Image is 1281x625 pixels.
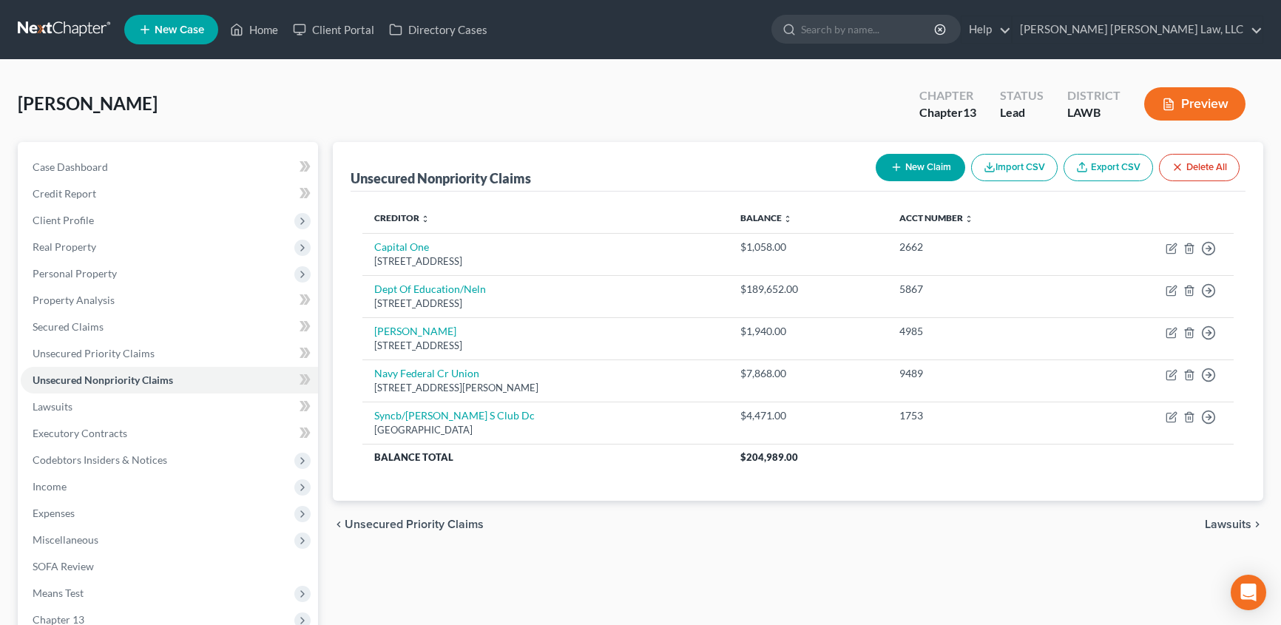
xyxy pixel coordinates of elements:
[1159,154,1240,181] button: Delete All
[740,240,876,254] div: $1,058.00
[740,324,876,339] div: $1,940.00
[374,297,717,311] div: [STREET_ADDRESS]
[783,214,792,223] i: unfold_more
[1205,518,1251,530] span: Lawsuits
[33,400,72,413] span: Lawsuits
[21,314,318,340] a: Secured Claims
[961,16,1011,43] a: Help
[919,104,976,121] div: Chapter
[374,254,717,268] div: [STREET_ADDRESS]
[899,366,1066,381] div: 9489
[382,16,495,43] a: Directory Cases
[1251,518,1263,530] i: chevron_right
[33,161,108,173] span: Case Dashboard
[899,240,1066,254] div: 2662
[899,324,1066,339] div: 4985
[374,381,717,395] div: [STREET_ADDRESS][PERSON_NAME]
[21,340,318,367] a: Unsecured Priority Claims
[33,560,94,572] span: SOFA Review
[33,240,96,253] span: Real Property
[1064,154,1153,181] a: Export CSV
[362,444,729,470] th: Balance Total
[33,320,104,333] span: Secured Claims
[333,518,484,530] button: chevron_left Unsecured Priority Claims
[345,518,484,530] span: Unsecured Priority Claims
[1144,87,1245,121] button: Preview
[33,453,167,466] span: Codebtors Insiders & Notices
[285,16,382,43] a: Client Portal
[33,347,155,359] span: Unsecured Priority Claims
[21,420,318,447] a: Executory Contracts
[21,553,318,580] a: SOFA Review
[1067,87,1121,104] div: District
[374,423,717,437] div: [GEOGRAPHIC_DATA]
[33,507,75,519] span: Expenses
[1067,104,1121,121] div: LAWB
[21,180,318,207] a: Credit Report
[374,409,535,422] a: Syncb/[PERSON_NAME] S Club Dc
[21,393,318,420] a: Lawsuits
[876,154,965,181] button: New Claim
[740,451,798,463] span: $204,989.00
[21,287,318,314] a: Property Analysis
[374,325,456,337] a: [PERSON_NAME]
[1205,518,1263,530] button: Lawsuits chevron_right
[1231,575,1266,610] div: Open Intercom Messenger
[33,427,127,439] span: Executory Contracts
[223,16,285,43] a: Home
[963,105,976,119] span: 13
[971,154,1058,181] button: Import CSV
[899,282,1066,297] div: 5867
[1000,87,1044,104] div: Status
[33,214,94,226] span: Client Profile
[374,240,429,253] a: Capital One
[964,214,973,223] i: unfold_more
[33,480,67,493] span: Income
[155,24,204,36] span: New Case
[374,283,486,295] a: Dept Of Education/Neln
[21,367,318,393] a: Unsecured Nonpriority Claims
[740,282,876,297] div: $189,652.00
[919,87,976,104] div: Chapter
[740,366,876,381] div: $7,868.00
[18,92,158,114] span: [PERSON_NAME]
[421,214,430,223] i: unfold_more
[374,212,430,223] a: Creditor unfold_more
[899,212,973,223] a: Acct Number unfold_more
[801,16,936,43] input: Search by name...
[21,154,318,180] a: Case Dashboard
[33,267,117,280] span: Personal Property
[1000,104,1044,121] div: Lead
[333,518,345,530] i: chevron_left
[351,169,531,187] div: Unsecured Nonpriority Claims
[33,374,173,386] span: Unsecured Nonpriority Claims
[1013,16,1263,43] a: [PERSON_NAME] [PERSON_NAME] Law, LLC
[33,294,115,306] span: Property Analysis
[33,533,98,546] span: Miscellaneous
[740,212,792,223] a: Balance unfold_more
[899,408,1066,423] div: 1753
[33,187,96,200] span: Credit Report
[374,367,479,379] a: Navy Federal Cr Union
[740,408,876,423] div: $4,471.00
[374,339,717,353] div: [STREET_ADDRESS]
[33,587,84,599] span: Means Test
